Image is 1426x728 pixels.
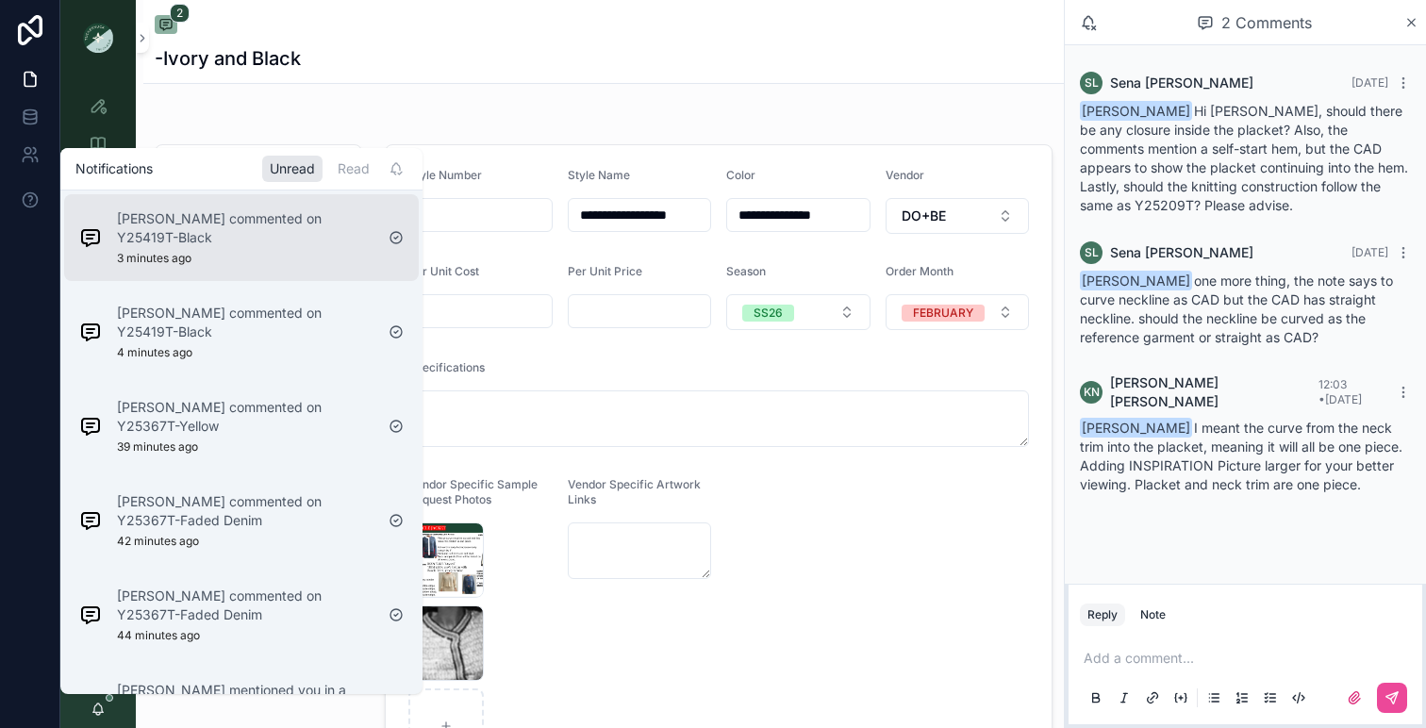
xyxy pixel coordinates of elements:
span: KN [1084,385,1100,400]
span: Sena [PERSON_NAME] [1110,74,1253,92]
p: 4 minutes ago [117,345,192,360]
h1: -Ivory and Black [155,45,301,72]
span: [DATE] [1351,75,1388,90]
span: Per Unit Cost [408,264,479,278]
span: [PERSON_NAME] [1080,271,1192,290]
span: SL [1085,75,1099,91]
h1: Notifications [75,159,153,178]
span: [PERSON_NAME] [PERSON_NAME] [1110,373,1318,411]
span: [PERSON_NAME] [1080,418,1192,438]
span: Style Number [408,168,482,182]
p: [PERSON_NAME] mentioned you in a comment on Y25367T-Faded Denim [117,681,373,719]
p: [PERSON_NAME] commented on Y25419T-Black [117,304,373,341]
span: I meant the curve from the neck trim into the placket, meaning it will all be one piece. Adding I... [1080,420,1402,492]
span: Vendor [886,168,924,182]
span: 12:03 • [DATE] [1318,377,1362,406]
img: Notification icon [79,321,102,343]
img: App logo [83,23,113,53]
button: Reply [1080,604,1125,626]
p: [PERSON_NAME] commented on Y25419T-Black [117,209,373,247]
span: Sena [PERSON_NAME] [1110,243,1253,262]
span: Season [726,264,766,278]
button: Select Button [886,294,1030,330]
button: Select Button [886,198,1030,234]
img: Notification icon [79,604,102,626]
span: SL [1085,245,1099,260]
span: Style Name [568,168,630,182]
img: Notification icon [79,415,102,438]
img: Notification icon [79,226,102,249]
span: Hi [PERSON_NAME], should there be any closure inside the placket? Also, the comments mention a se... [1080,103,1408,213]
p: [PERSON_NAME] commented on Y25367T-Faded Denim [117,492,373,530]
button: Note [1133,604,1173,626]
span: 2 Comments [1221,11,1312,34]
div: scrollable content [60,75,136,411]
p: 44 minutes ago [117,628,200,643]
img: Notification icon [79,509,102,532]
span: Order Month [886,264,953,278]
span: Per Unit Price [568,264,642,278]
p: 39 minutes ago [117,439,198,455]
span: one more thing, the note says to curve neckline as CAD but the CAD has straight neckline. should ... [1080,273,1393,345]
span: [DATE] [1351,245,1388,259]
span: 2 [170,4,190,23]
span: DO+BE [902,207,946,225]
div: Read [330,156,377,182]
button: Select Button [726,294,871,330]
div: SS26 [754,305,783,322]
span: Specifications [408,360,485,374]
span: [PERSON_NAME] [1080,101,1192,121]
p: 42 minutes ago [117,534,199,549]
p: [PERSON_NAME] commented on Y25367T-Faded Denim [117,587,373,624]
span: Color [726,168,755,182]
div: Unread [262,156,323,182]
div: FEBRUARY [913,305,973,322]
p: [PERSON_NAME] commented on Y25367T-Yellow [117,398,373,436]
button: 2 [155,15,177,38]
span: Vendor Specific Artwork Links [568,477,701,506]
div: Note [1140,607,1166,622]
span: Vendor Specific Sample Request Photos [408,477,538,506]
p: 3 minutes ago [117,251,191,266]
